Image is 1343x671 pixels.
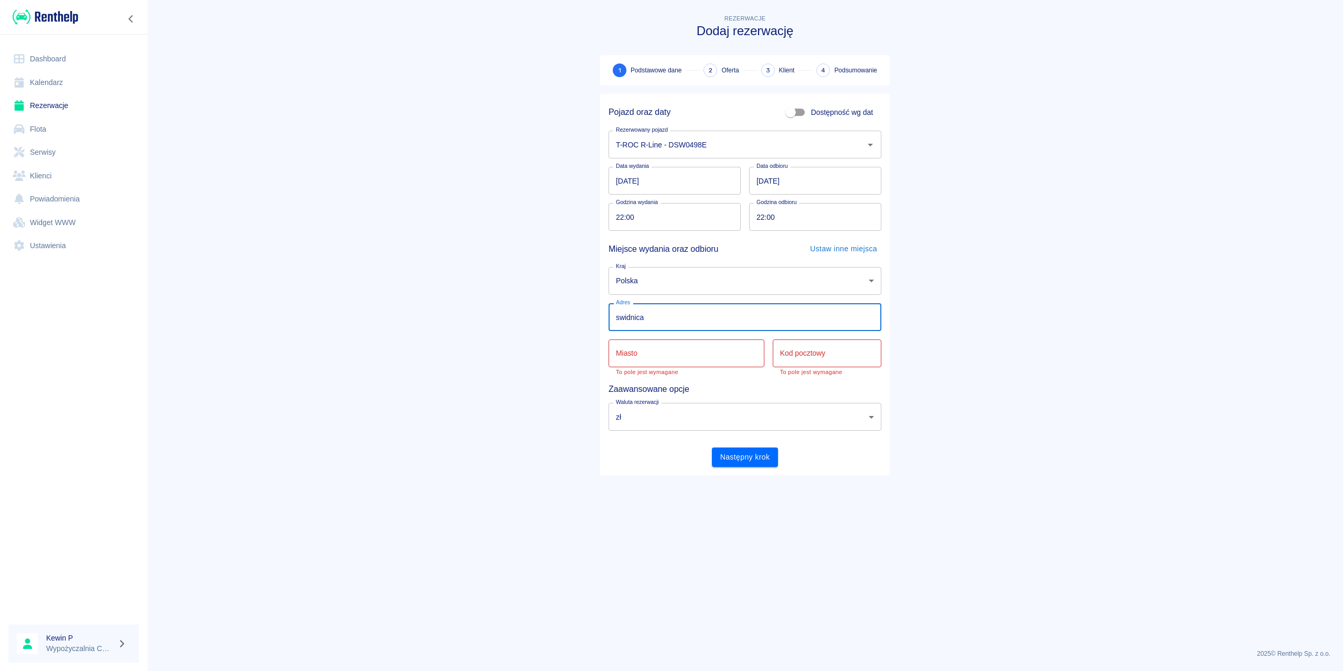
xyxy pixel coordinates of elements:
img: Renthelp logo [13,8,78,26]
a: Kalendarz [8,71,139,94]
a: Ustawienia [8,234,139,258]
input: hh:mm [749,203,874,231]
span: Oferta [721,66,739,75]
span: 3 [766,65,770,76]
button: Ustaw inne miejsca [806,239,881,259]
h5: Pojazd oraz daty [609,107,670,118]
h5: Miejsce wydania oraz odbioru [609,240,718,259]
p: To pole jest wymagane [780,369,874,376]
a: Widget WWW [8,211,139,235]
label: Godzina wydania [616,198,658,206]
a: Serwisy [8,141,139,164]
h6: Kewin P [46,633,113,643]
span: 2 [709,65,712,76]
button: Otwórz [863,137,878,152]
h3: Dodaj rezerwację [600,24,890,38]
label: Adres [616,299,630,306]
a: Rezerwacje [8,94,139,118]
a: Klienci [8,164,139,188]
a: Renthelp logo [8,8,78,26]
input: DD.MM.YYYY [609,167,741,195]
div: Polska [609,267,881,295]
h5: Zaawansowane opcje [609,384,881,395]
p: Wypożyczalnia CarPort [46,643,113,654]
label: Rezerwowany pojazd [616,126,668,134]
a: Powiadomienia [8,187,139,211]
div: zł [609,403,881,431]
span: 4 [821,65,825,76]
span: Podsumowanie [834,66,877,75]
button: Następny krok [712,448,779,467]
label: Waluta rezerwacji [616,398,659,406]
input: hh:mm [609,203,733,231]
label: Data odbioru [756,162,788,170]
span: 1 [619,65,621,76]
span: Rezerwacje [724,15,765,22]
button: Zwiń nawigację [123,12,139,26]
label: Kraj [616,262,626,270]
p: 2025 © Renthelp Sp. z o.o. [159,649,1330,658]
span: Klient [779,66,795,75]
p: To pole jest wymagane [616,369,757,376]
label: Godzina odbioru [756,198,797,206]
input: DD.MM.YYYY [749,167,881,195]
a: Dashboard [8,47,139,71]
span: Dostępność wg dat [811,107,873,118]
label: Data wydania [616,162,649,170]
a: Flota [8,118,139,141]
span: Podstawowe dane [631,66,681,75]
